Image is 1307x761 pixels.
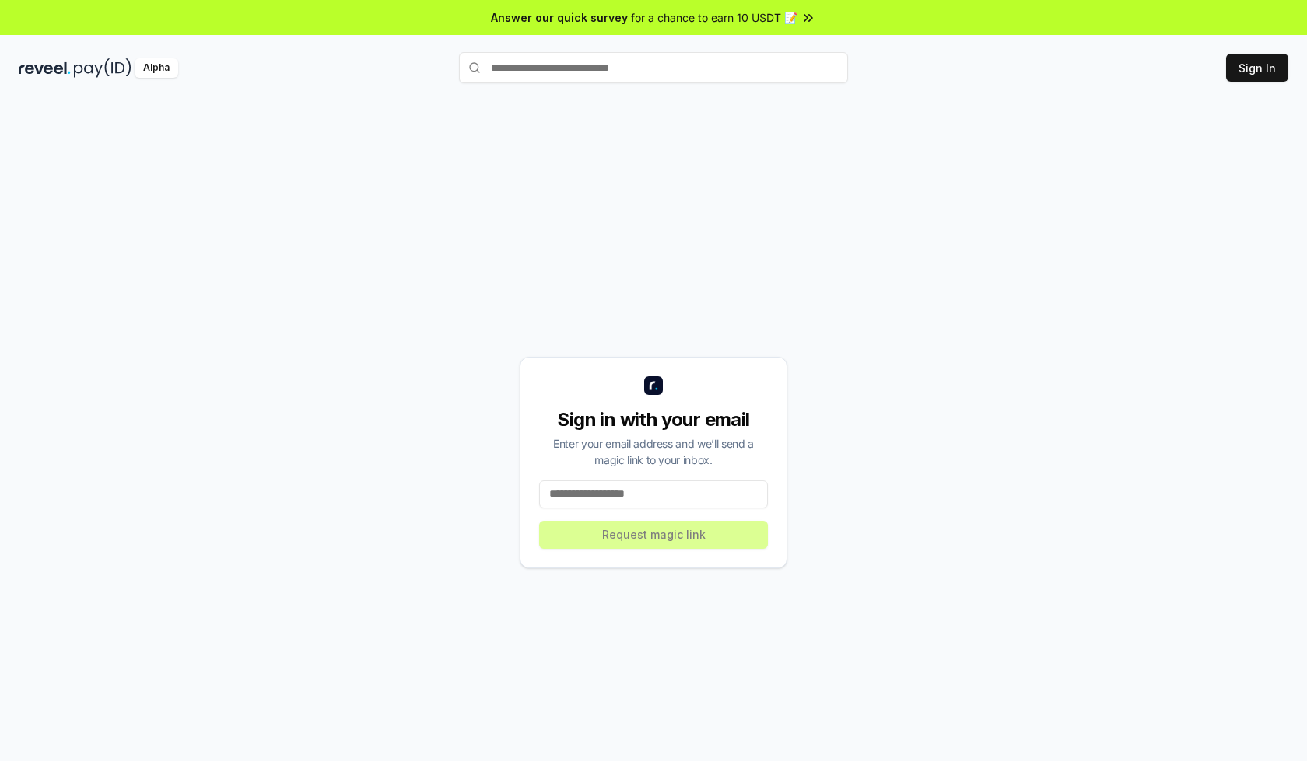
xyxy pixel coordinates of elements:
[539,435,768,468] div: Enter your email address and we’ll send a magic link to your inbox.
[19,58,71,78] img: reveel_dark
[135,58,178,78] div: Alpha
[631,9,797,26] span: for a chance to earn 10 USDT 📝
[74,58,131,78] img: pay_id
[491,9,628,26] span: Answer our quick survey
[1226,54,1288,82] button: Sign In
[644,376,663,395] img: logo_small
[539,407,768,432] div: Sign in with your email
